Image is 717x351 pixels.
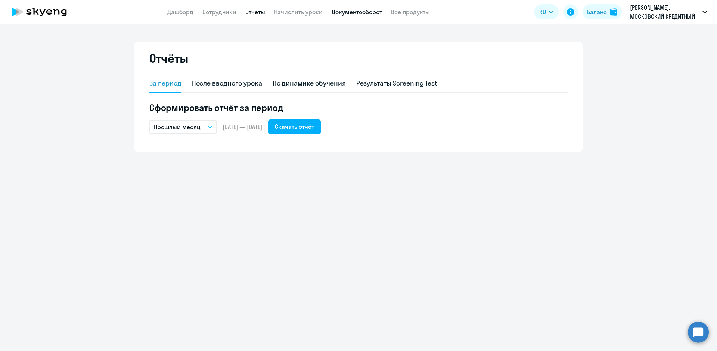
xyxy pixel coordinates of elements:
[275,122,314,131] div: Скачать отчёт
[149,102,568,114] h5: Сформировать отчёт за период
[154,122,201,131] p: Прошлый месяц
[167,8,193,16] a: Дашборд
[202,8,236,16] a: Сотрудники
[192,78,262,88] div: После вводного урока
[149,120,217,134] button: Прошлый месяц
[356,78,438,88] div: Результаты Screening Test
[534,4,559,19] button: RU
[268,119,321,134] button: Скачать отчёт
[630,3,699,21] p: [PERSON_NAME], МОСКОВСКИЙ КРЕДИТНЫЙ БАНК, ПАО
[149,51,188,66] h2: Отчёты
[539,7,546,16] span: RU
[274,8,323,16] a: Начислить уроки
[149,78,181,88] div: За период
[332,8,382,16] a: Документооборот
[587,7,607,16] div: Баланс
[626,3,711,21] button: [PERSON_NAME], МОСКОВСКИЙ КРЕДИТНЫЙ БАНК, ПАО
[391,8,430,16] a: Все продукты
[223,123,262,131] span: [DATE] — [DATE]
[273,78,346,88] div: По динамике обучения
[583,4,622,19] button: Балансbalance
[245,8,265,16] a: Отчеты
[610,8,617,16] img: balance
